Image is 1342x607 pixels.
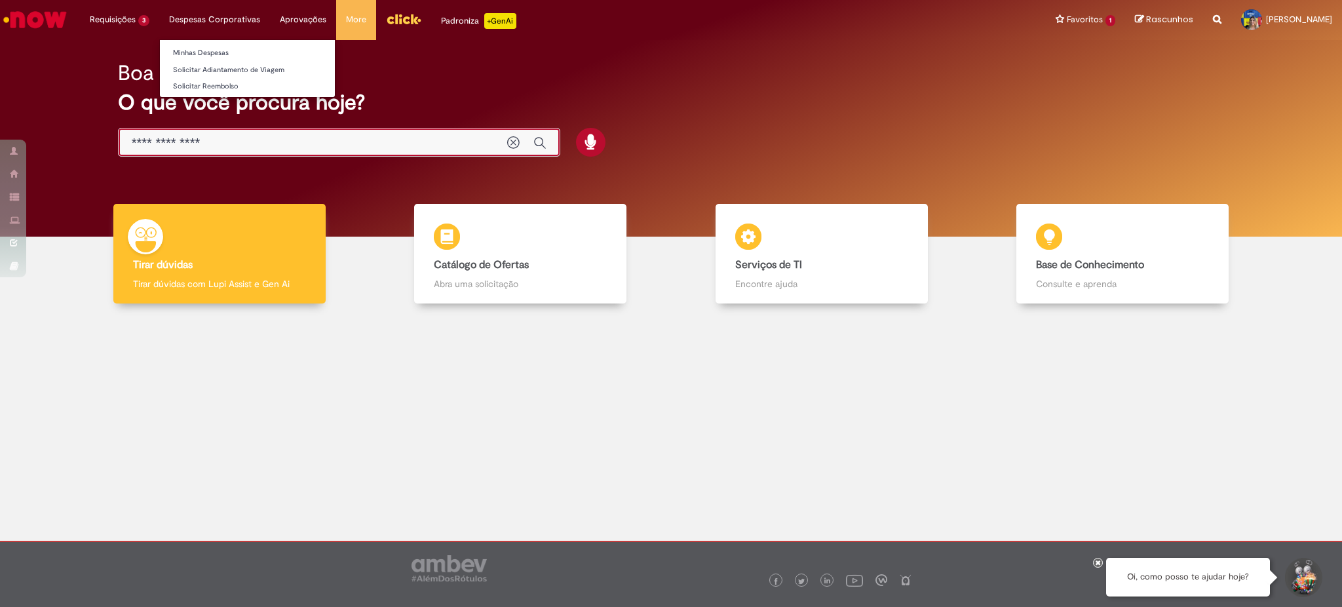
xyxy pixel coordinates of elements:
p: Tirar dúvidas com Lupi Assist e Gen Ai [133,277,306,290]
a: Catálogo de Ofertas Abra uma solicitação [370,204,672,304]
a: Solicitar Adiantamento de Viagem [160,63,335,77]
img: logo_footer_naosei.png [900,574,911,586]
span: More [346,13,366,26]
img: logo_footer_ambev_rotulo_gray.png [412,555,487,581]
b: Base de Conhecimento [1036,258,1144,271]
button: Iniciar Conversa de Suporte [1283,558,1322,597]
img: logo_footer_youtube.png [846,572,863,589]
a: Minhas Despesas [160,46,335,60]
span: [PERSON_NAME] [1266,14,1332,25]
span: Favoritos [1067,13,1103,26]
b: Serviços de TI [735,258,802,271]
p: Encontre ajuda [735,277,908,290]
a: Base de Conhecimento Consulte e aprenda [972,204,1274,304]
div: Oi, como posso te ajudar hoje? [1106,558,1270,597]
img: logo_footer_facebook.png [773,578,779,585]
span: Rascunhos [1146,13,1193,26]
a: Tirar dúvidas Tirar dúvidas com Lupi Assist e Gen Ai [69,204,370,304]
span: 3 [138,15,149,26]
b: Catálogo de Ofertas [434,258,529,271]
img: click_logo_yellow_360x200.png [386,9,421,29]
span: 1 [1105,15,1115,26]
img: logo_footer_linkedin.png [824,578,831,585]
p: Abra uma solicitação [434,277,607,290]
ul: Despesas Corporativas [159,39,335,98]
img: logo_footer_twitter.png [798,578,805,585]
b: Tirar dúvidas [133,258,193,271]
img: ServiceNow [1,7,69,33]
span: Requisições [90,13,136,26]
img: logo_footer_workplace.png [875,574,887,586]
a: Serviços de TI Encontre ajuda [671,204,972,304]
p: +GenAi [484,13,516,29]
h2: O que você procura hoje? [118,91,1225,114]
span: Despesas Corporativas [169,13,260,26]
p: Consulte e aprenda [1036,277,1209,290]
a: Solicitar Reembolso [160,79,335,94]
h2: Boa tarde, Maria [118,62,273,85]
div: Padroniza [441,13,516,29]
span: Aprovações [280,13,326,26]
a: Rascunhos [1135,14,1193,26]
